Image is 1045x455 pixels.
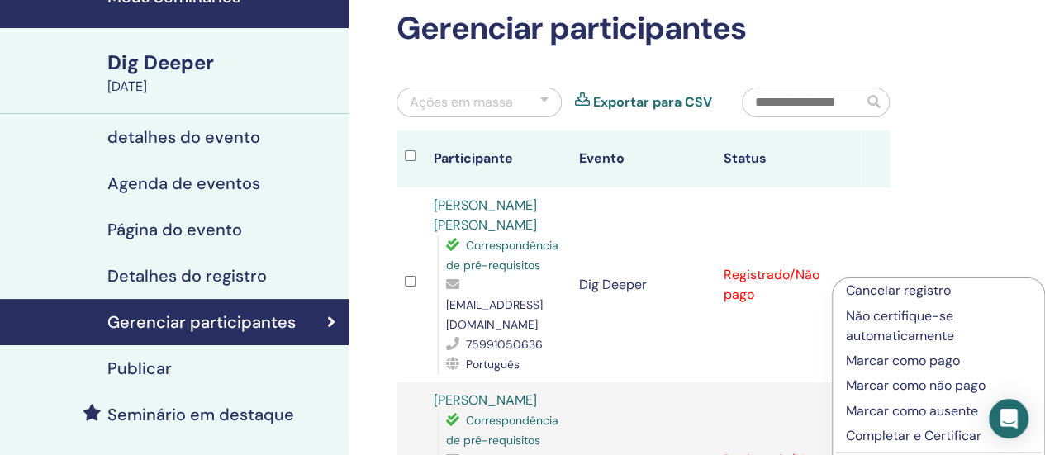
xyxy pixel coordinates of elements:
[846,426,1031,446] p: Completar e Certificar
[107,266,267,286] h4: Detalhes do registro
[107,173,260,193] h4: Agenda de eventos
[97,49,349,97] a: Dig Deeper[DATE]
[107,358,172,378] h4: Publicar
[466,357,520,372] span: Português
[846,281,1031,301] p: Cancelar registro
[446,413,558,448] span: Correspondência de pré-requisitos
[107,405,294,424] h4: Seminário em destaque
[466,337,543,352] span: 75991050636
[107,77,339,97] div: [DATE]
[446,238,558,273] span: Correspondência de pré-requisitos
[846,401,1031,421] p: Marcar como ausente
[846,306,1031,346] p: Não certifique-se automaticamente
[715,130,861,187] th: Status
[410,92,513,112] div: Ações em massa
[107,220,242,239] h4: Página do evento
[846,376,1031,396] p: Marcar como não pago
[446,297,543,332] span: [EMAIL_ADDRESS][DOMAIN_NAME]
[570,187,715,382] td: Dig Deeper
[107,49,339,77] div: Dig Deeper
[107,312,296,332] h4: Gerenciar participantes
[846,351,1031,371] p: Marcar como pago
[434,391,537,409] a: [PERSON_NAME]
[989,399,1028,438] div: Open Intercom Messenger
[593,92,712,112] a: Exportar para CSV
[107,127,260,147] h4: detalhes do evento
[397,10,890,48] h2: Gerenciar participantes
[570,130,715,187] th: Evento
[434,197,537,234] a: [PERSON_NAME] [PERSON_NAME]
[425,130,571,187] th: Participante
